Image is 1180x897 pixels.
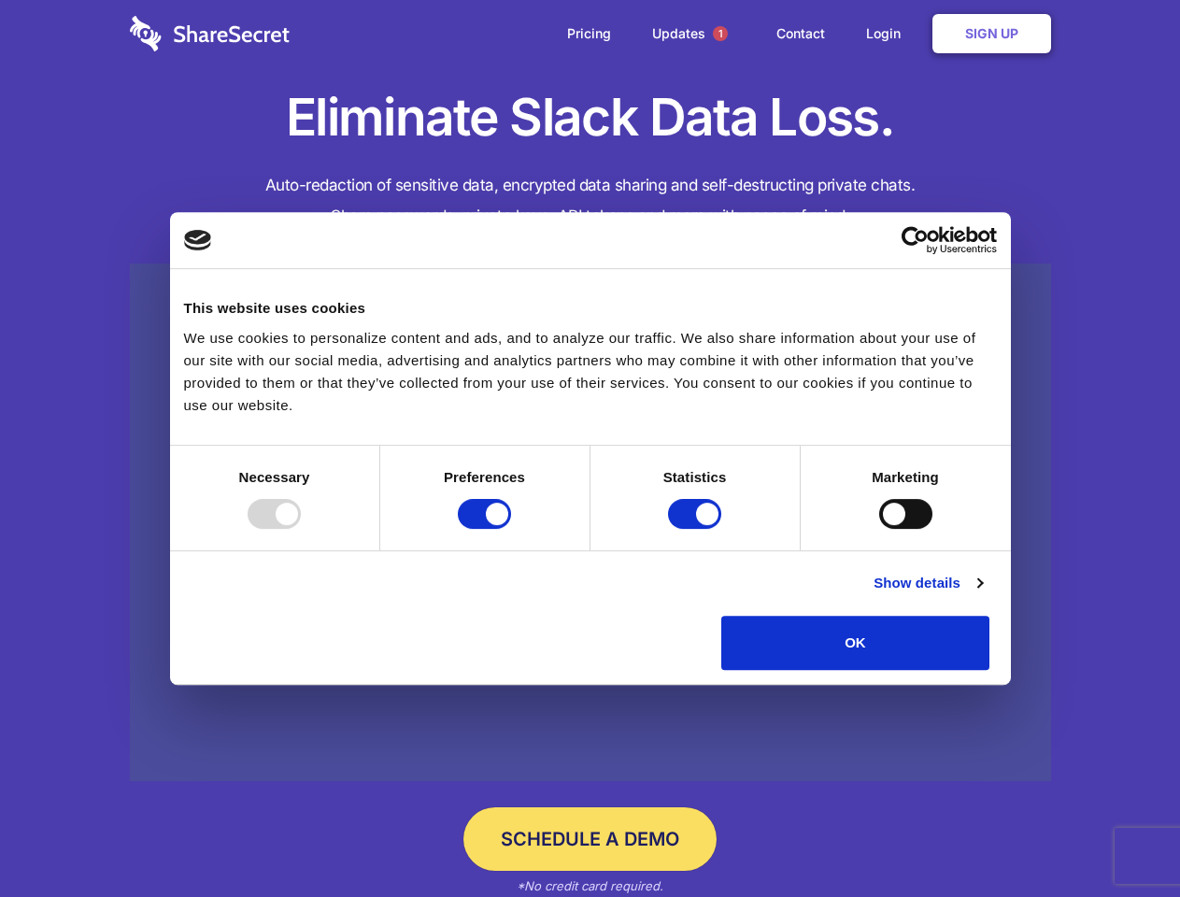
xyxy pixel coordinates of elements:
a: Login [847,5,929,63]
a: Show details [874,572,982,594]
a: Pricing [548,5,630,63]
strong: Statistics [663,469,727,485]
em: *No credit card required. [517,878,663,893]
strong: Necessary [239,469,310,485]
img: logo [184,230,212,250]
div: This website uses cookies [184,297,997,320]
button: OK [721,616,989,670]
a: Sign Up [932,14,1051,53]
img: logo-wordmark-white-trans-d4663122ce5f474addd5e946df7df03e33cb6a1c49d2221995e7729f52c070b2.svg [130,16,290,51]
span: 1 [713,26,728,41]
strong: Marketing [872,469,939,485]
h1: Eliminate Slack Data Loss. [130,84,1051,151]
div: We use cookies to personalize content and ads, and to analyze our traffic. We also share informat... [184,327,997,417]
a: Usercentrics Cookiebot - opens in a new window [833,226,997,254]
a: Contact [758,5,844,63]
a: Wistia video thumbnail [130,263,1051,782]
h4: Auto-redaction of sensitive data, encrypted data sharing and self-destructing private chats. Shar... [130,170,1051,232]
strong: Preferences [444,469,525,485]
a: Schedule a Demo [463,807,717,871]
